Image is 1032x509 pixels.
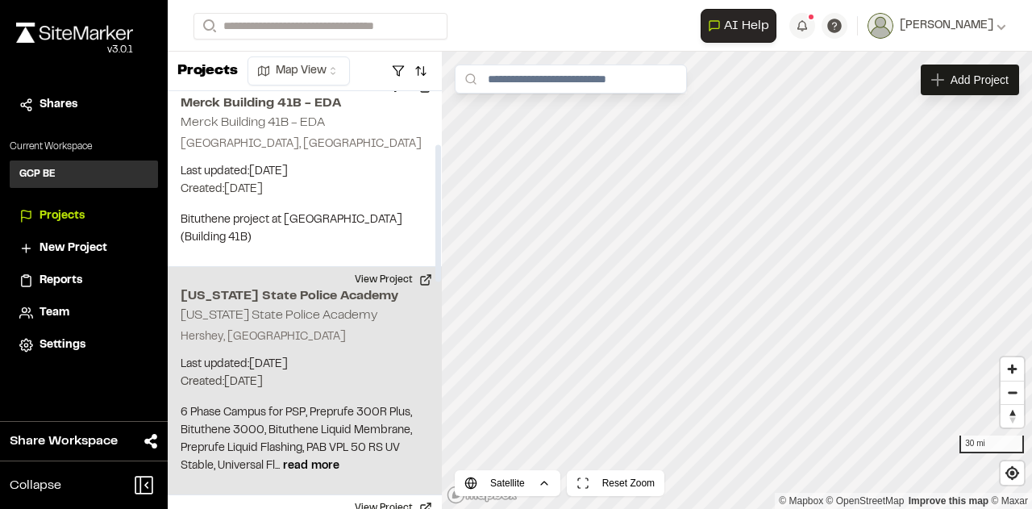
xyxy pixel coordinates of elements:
p: Bituthene project at [GEOGRAPHIC_DATA] (Building 41B) [181,211,429,247]
span: Share Workspace [10,432,118,451]
a: Reports [19,272,148,290]
div: Oh geez...please don't... [16,43,133,57]
h2: [US_STATE] State Police Academy [181,310,377,321]
button: Reset bearing to north [1001,404,1024,428]
a: Mapbox logo [447,486,518,504]
img: rebrand.png [16,23,133,43]
span: New Project [40,240,107,257]
button: Find my location [1001,461,1024,485]
a: Team [19,304,148,322]
p: 6 Phase Campus for PSP, Preprufe 300R Plus, Bituthene 3000, Bituthene Liquid Membrane, Preprufe L... [181,404,429,475]
button: View Project [345,267,442,293]
span: Team [40,304,69,322]
button: Zoom out [1001,381,1024,404]
button: Search [193,13,223,40]
span: Shares [40,96,77,114]
a: Settings [19,336,148,354]
button: Reset Zoom [567,470,664,496]
p: Created: [DATE] [181,373,429,391]
a: Projects [19,207,148,225]
p: Created: [DATE] [181,181,429,198]
div: Open AI Assistant [701,9,783,43]
button: Open AI Assistant [701,9,776,43]
button: Satellite [455,470,560,496]
a: OpenStreetMap [826,495,905,507]
a: New Project [19,240,148,257]
div: 30 mi [959,436,1024,453]
h2: Merck Building 41B - EDA [181,117,325,128]
p: [GEOGRAPHIC_DATA], [GEOGRAPHIC_DATA] [181,136,429,153]
span: Zoom out [1001,382,1024,404]
span: [PERSON_NAME] [900,17,993,35]
a: Maxar [991,495,1028,507]
h3: GCP BE [19,167,56,181]
span: Reset bearing to north [1001,405,1024,428]
span: Collapse [10,476,61,495]
img: User [868,13,893,39]
span: Settings [40,336,85,354]
span: AI Help [724,16,769,35]
a: Mapbox [779,495,823,507]
span: Reports [40,272,82,290]
span: Projects [40,207,85,225]
p: Hershey, [GEOGRAPHIC_DATA] [181,328,429,346]
a: Map feedback [909,495,988,507]
h2: Merck Building 41B - EDA [181,94,429,113]
button: [PERSON_NAME] [868,13,1006,39]
h2: [US_STATE] State Police Academy [181,286,429,306]
p: Current Workspace [10,140,158,154]
a: Shares [19,96,148,114]
button: Zoom in [1001,357,1024,381]
p: Projects [177,60,238,82]
p: Last updated: [DATE] [181,356,429,373]
p: Last updated: [DATE] [181,163,429,181]
span: read more [283,461,339,471]
span: Add Project [951,72,1009,88]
